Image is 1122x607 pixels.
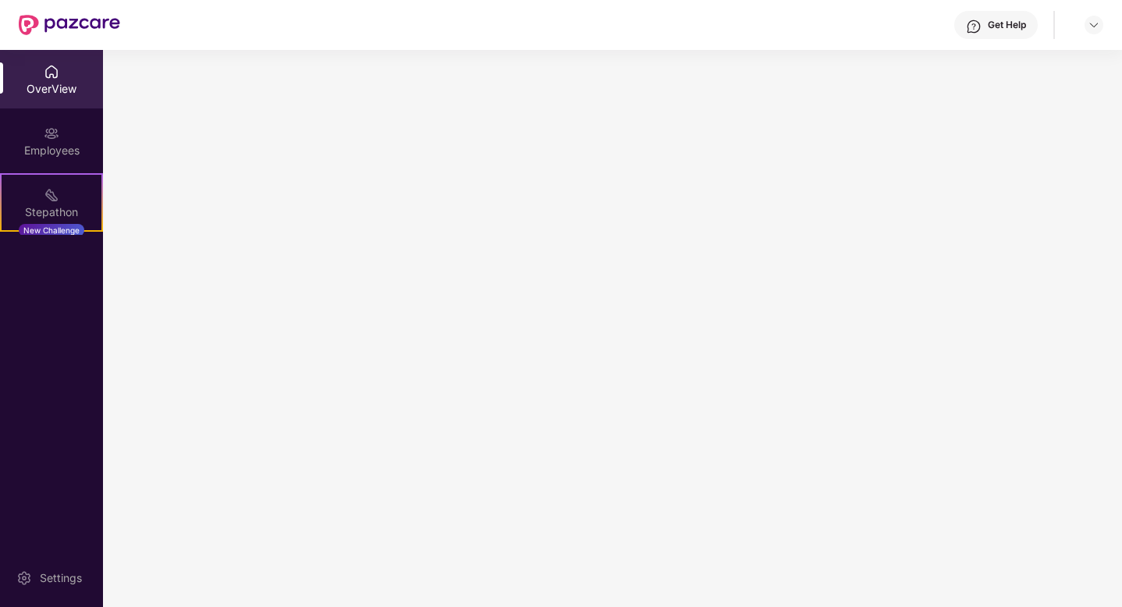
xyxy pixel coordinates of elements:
div: Stepathon [2,204,101,220]
img: svg+xml;base64,PHN2ZyB4bWxucz0iaHR0cDovL3d3dy53My5vcmcvMjAwMC9zdmciIHdpZHRoPSIyMSIgaGVpZ2h0PSIyMC... [44,187,59,203]
img: svg+xml;base64,PHN2ZyBpZD0iU2V0dGluZy0yMHgyMCIgeG1sbnM9Imh0dHA6Ly93d3cudzMub3JnLzIwMDAvc3ZnIiB3aW... [16,570,32,586]
div: Settings [35,570,87,586]
img: svg+xml;base64,PHN2ZyBpZD0iSGVscC0zMngzMiIgeG1sbnM9Imh0dHA6Ly93d3cudzMub3JnLzIwMDAvc3ZnIiB3aWR0aD... [966,19,982,34]
img: svg+xml;base64,PHN2ZyBpZD0iRW1wbG95ZWVzIiB4bWxucz0iaHR0cDovL3d3dy53My5vcmcvMjAwMC9zdmciIHdpZHRoPS... [44,126,59,141]
div: New Challenge [19,224,84,236]
img: svg+xml;base64,PHN2ZyBpZD0iSG9tZSIgeG1sbnM9Imh0dHA6Ly93d3cudzMub3JnLzIwMDAvc3ZnIiB3aWR0aD0iMjAiIG... [44,64,59,80]
img: svg+xml;base64,PHN2ZyBpZD0iRHJvcGRvd24tMzJ4MzIiIHhtbG5zPSJodHRwOi8vd3d3LnczLm9yZy8yMDAwL3N2ZyIgd2... [1088,19,1100,31]
img: New Pazcare Logo [19,15,120,35]
div: Get Help [988,19,1026,31]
